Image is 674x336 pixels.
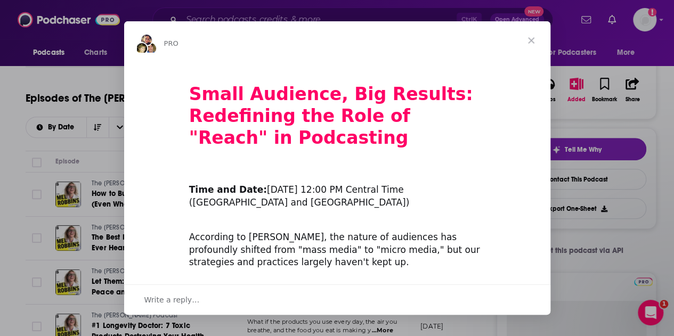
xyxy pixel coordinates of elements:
span: PRO [164,39,178,47]
b: Time and Date: [189,184,267,195]
img: Sydney avatar [140,34,153,46]
div: ​ [DATE] 12:00 PM Central Time ([GEOGRAPHIC_DATA] and [GEOGRAPHIC_DATA]) [189,171,485,209]
b: Small Audience, Big Results: Redefining the Role of "Reach" in Podcasting [189,84,473,148]
div: According to [PERSON_NAME], the nature of audiences has profoundly shifted from "mass media" to "... [189,218,485,269]
span: Write a reply… [144,293,200,307]
img: Barbara avatar [135,42,148,55]
img: Dave avatar [144,42,157,55]
div: Open conversation and reply [124,284,550,315]
span: Close [512,21,550,60]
